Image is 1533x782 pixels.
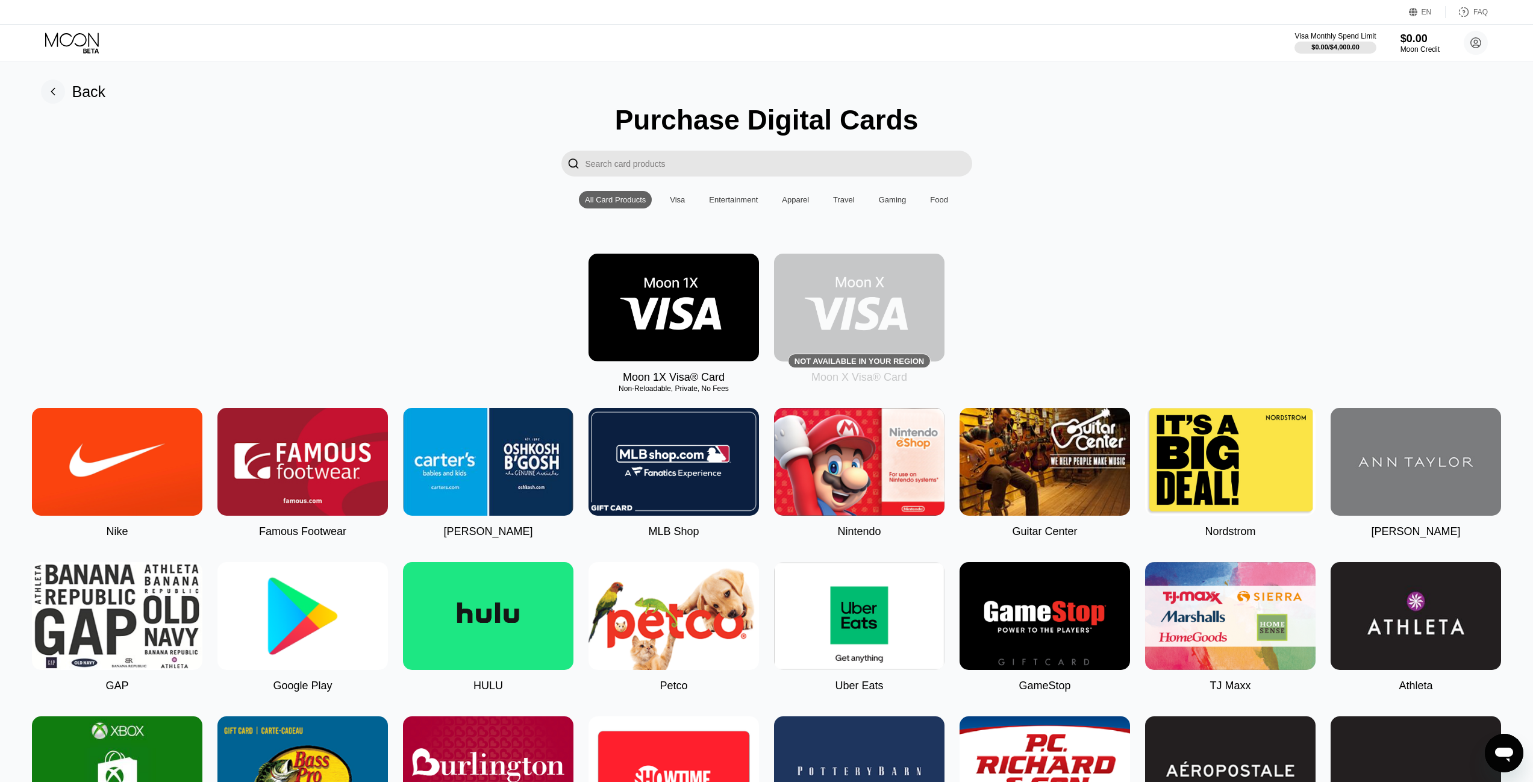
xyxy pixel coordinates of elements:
[811,371,907,384] div: Moon X Visa® Card
[1019,680,1070,692] div: GameStop
[1400,45,1440,54] div: Moon Credit
[1294,32,1376,40] div: Visa Monthly Spend Limit
[1473,8,1488,16] div: FAQ
[924,191,954,208] div: Food
[879,195,907,204] div: Gaming
[589,384,759,393] div: Non-Reloadable, Private, No Fees
[703,191,764,208] div: Entertainment
[873,191,913,208] div: Gaming
[1399,680,1432,692] div: Athleta
[443,525,532,538] div: [PERSON_NAME]
[837,525,881,538] div: Nintendo
[930,195,948,204] div: Food
[473,680,503,692] div: HULU
[579,191,652,208] div: All Card Products
[41,80,106,104] div: Back
[72,83,106,101] div: Back
[1205,525,1255,538] div: Nordstrom
[1446,6,1488,18] div: FAQ
[827,191,861,208] div: Travel
[648,525,699,538] div: MLB Shop
[1485,734,1523,772] iframe: Кнопка запуска окна обмена сообщениями
[782,195,809,204] div: Apparel
[567,157,579,170] div: 
[585,151,972,177] input: Search card products
[660,680,687,692] div: Petco
[561,151,585,177] div: 
[835,680,883,692] div: Uber Eats
[1422,8,1432,16] div: EN
[1371,525,1460,538] div: [PERSON_NAME]
[1400,33,1440,54] div: $0.00Moon Credit
[623,371,725,384] div: Moon 1X Visa® Card
[833,195,855,204] div: Travel
[795,357,924,366] div: Not available in your region
[259,525,346,538] div: Famous Footwear
[1012,525,1077,538] div: Guitar Center
[774,254,944,361] div: Not available in your region
[709,195,758,204] div: Entertainment
[1409,6,1446,18] div: EN
[776,191,815,208] div: Apparel
[105,680,128,692] div: GAP
[106,525,128,538] div: Nike
[1294,32,1376,54] div: Visa Monthly Spend Limit$0.00/$4,000.00
[664,191,691,208] div: Visa
[585,195,646,204] div: All Card Products
[1210,680,1250,692] div: TJ Maxx
[273,680,332,692] div: Google Play
[1311,43,1360,51] div: $0.00 / $4,000.00
[670,195,685,204] div: Visa
[615,104,919,136] div: Purchase Digital Cards
[1400,33,1440,45] div: $0.00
